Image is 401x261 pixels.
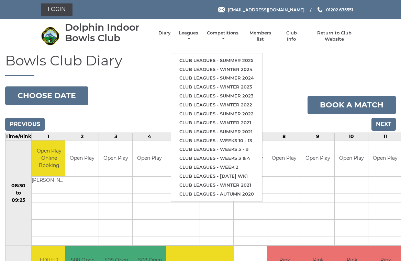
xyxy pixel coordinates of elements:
[371,118,396,131] input: Next
[5,53,396,76] h1: Bowls Club Diary
[65,133,99,140] td: 2
[5,133,32,140] td: Time/Rink
[228,7,304,12] span: [EMAIL_ADDRESS][DOMAIN_NAME]
[32,177,66,185] td: [PERSON_NAME]
[32,140,66,177] td: Open Play Online Booking
[171,53,263,202] ul: Leagues
[65,22,152,43] div: Dolphin Indoor Bowls Club
[267,133,301,140] td: 8
[99,140,132,177] td: Open Play
[171,109,262,118] a: Club leagues - Summer 2022
[171,101,262,109] a: Club leagues - Winter 2022
[335,133,368,140] td: 10
[318,7,322,12] img: Phone us
[41,3,73,16] a: Login
[65,140,99,177] td: Open Play
[171,74,262,83] a: Club leagues - Summer 2024
[301,140,334,177] td: Open Play
[5,140,32,246] td: 08:30 to 09:25
[267,140,301,177] td: Open Play
[178,30,199,42] a: Leagues
[41,27,60,45] img: Dolphin Indoor Bowls Club
[171,172,262,181] a: Club leagues - [DATE] wk1
[308,96,396,114] a: Book a match
[133,133,166,140] td: 4
[335,140,368,177] td: Open Play
[316,7,353,13] a: Phone us 01202 675551
[171,118,262,127] a: Club leagues - Winter 2021
[246,30,275,42] a: Members list
[166,133,200,140] td: 5
[32,133,65,140] td: 1
[301,133,335,140] td: 9
[171,127,262,136] a: Club leagues - Summer 2021
[171,92,262,101] a: Club leagues - Summer 2023
[218,7,225,12] img: Email
[206,30,239,42] a: Competitions
[133,140,166,177] td: Open Play
[5,118,45,131] input: Previous
[171,163,262,172] a: Club leagues - Week 2
[99,133,133,140] td: 3
[171,181,262,190] a: Club leagues - Winter 2021
[158,30,171,36] a: Diary
[308,30,360,42] a: Return to Club Website
[171,136,262,145] a: Club leagues - Weeks 10 - 13
[171,154,262,163] a: Club leagues - Weeks 3 & 4
[171,65,262,74] a: Club leagues - Winter 2024
[171,56,262,65] a: Club leagues - Summer 2025
[326,7,353,12] span: 01202 675551
[171,190,262,199] a: Club leagues - Autumn 2020
[218,7,304,13] a: Email [EMAIL_ADDRESS][DOMAIN_NAME]
[166,140,200,177] td: Open Play
[5,86,88,105] button: Choose date
[281,30,301,42] a: Club Info
[171,145,262,154] a: Club leagues - Weeks 5 - 9
[171,83,262,92] a: Club leagues - Winter 2023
